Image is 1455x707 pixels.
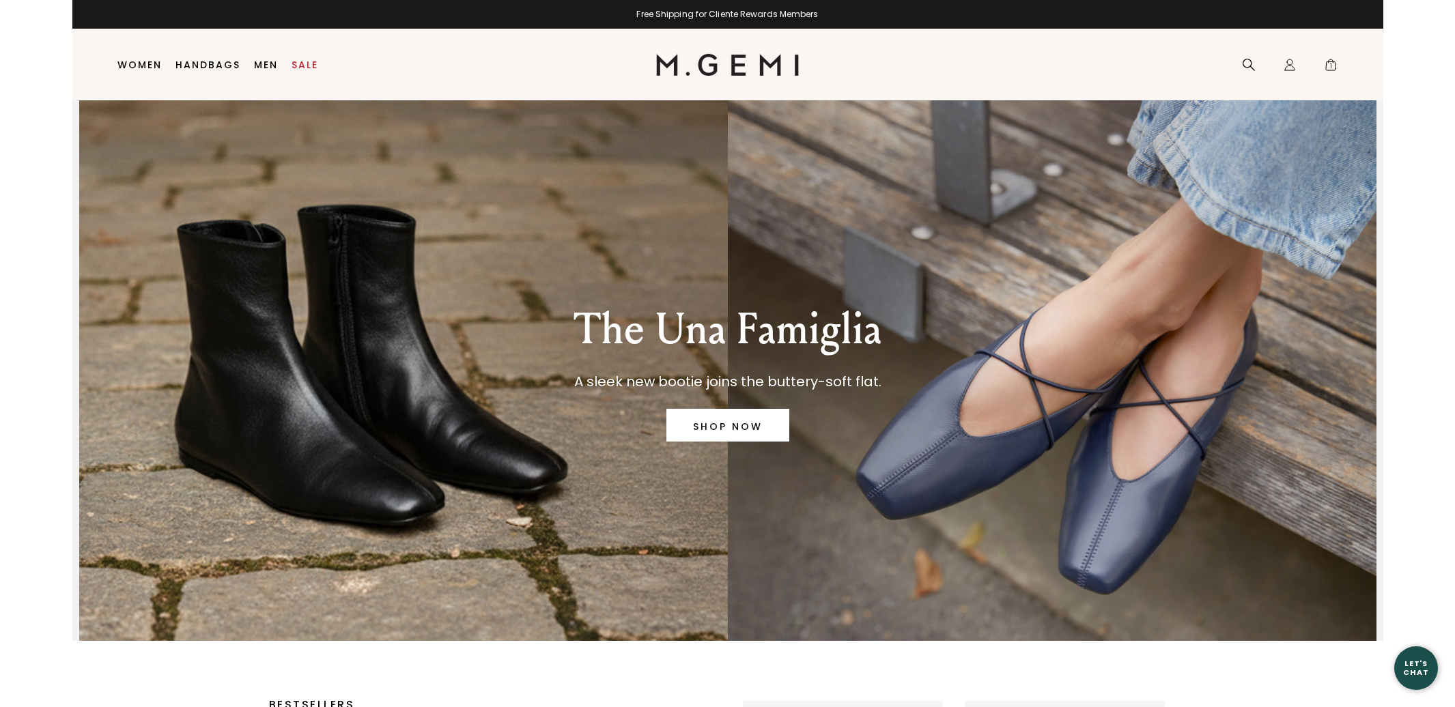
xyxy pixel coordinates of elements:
a: Sale [292,59,318,70]
div: Free Shipping for Cliente Rewards Members [72,9,1383,20]
span: 1 [1324,61,1338,74]
img: M.Gemi [656,54,799,76]
p: The Una Famiglia [574,305,881,354]
a: Handbags [175,59,240,70]
a: Women [117,59,162,70]
div: Let's Chat [1394,659,1438,676]
a: SHOP NOW [666,409,789,442]
p: A sleek new bootie joins the buttery-soft flat. [574,371,881,392]
a: Men [254,59,278,70]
